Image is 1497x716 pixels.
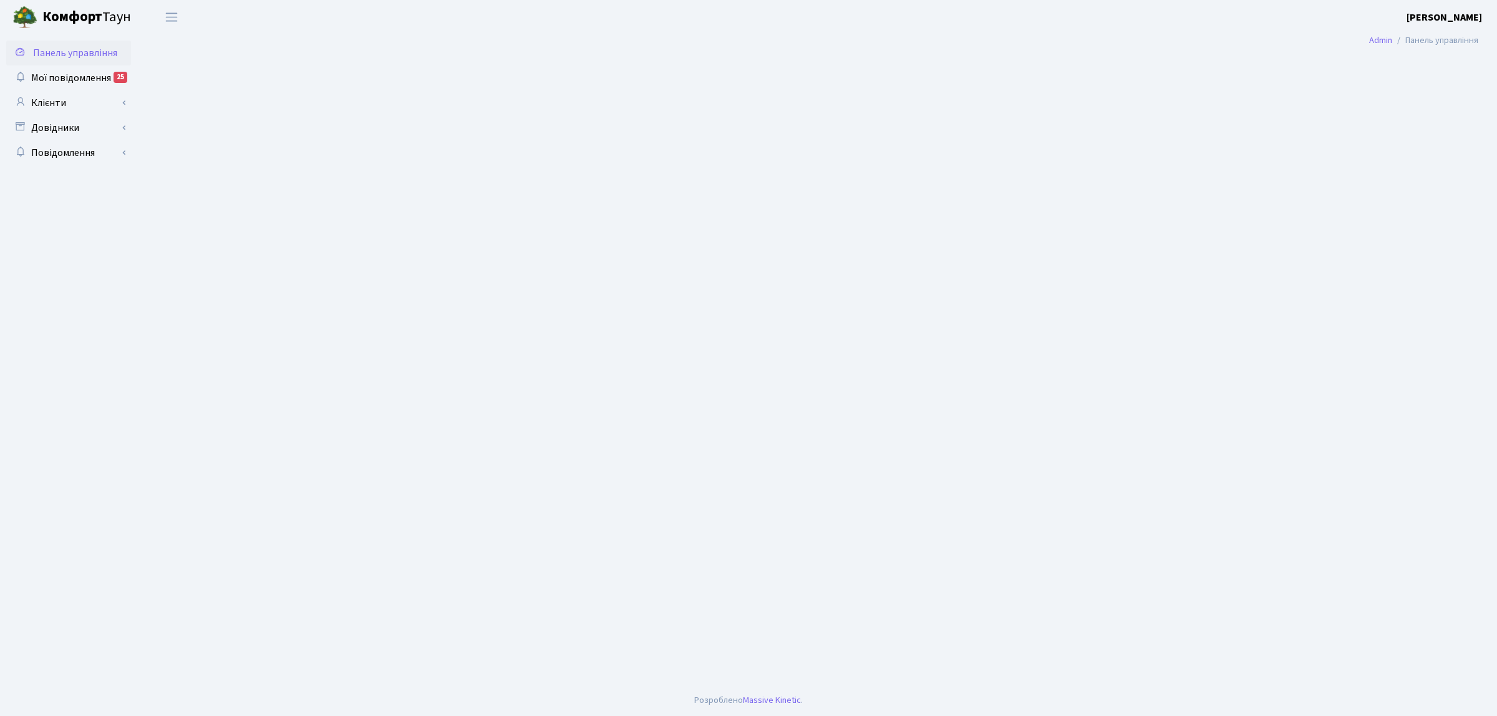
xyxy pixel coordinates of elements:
a: Клієнти [6,90,131,115]
span: Панель управління [33,46,117,60]
nav: breadcrumb [1350,27,1497,54]
div: 25 [114,72,127,83]
a: Довідники [6,115,131,140]
span: Мої повідомлення [31,71,111,85]
b: [PERSON_NAME] [1407,11,1482,24]
b: Комфорт [42,7,102,27]
a: Admin [1369,34,1392,47]
img: logo.png [12,5,37,30]
a: Панель управління [6,41,131,65]
li: Панель управління [1392,34,1478,47]
a: Мої повідомлення25 [6,65,131,90]
button: Переключити навігацію [156,7,187,27]
span: Таун [42,7,131,28]
a: Повідомлення [6,140,131,165]
a: [PERSON_NAME] [1407,10,1482,25]
a: Massive Kinetic [743,694,801,707]
div: Розроблено . [694,694,803,707]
